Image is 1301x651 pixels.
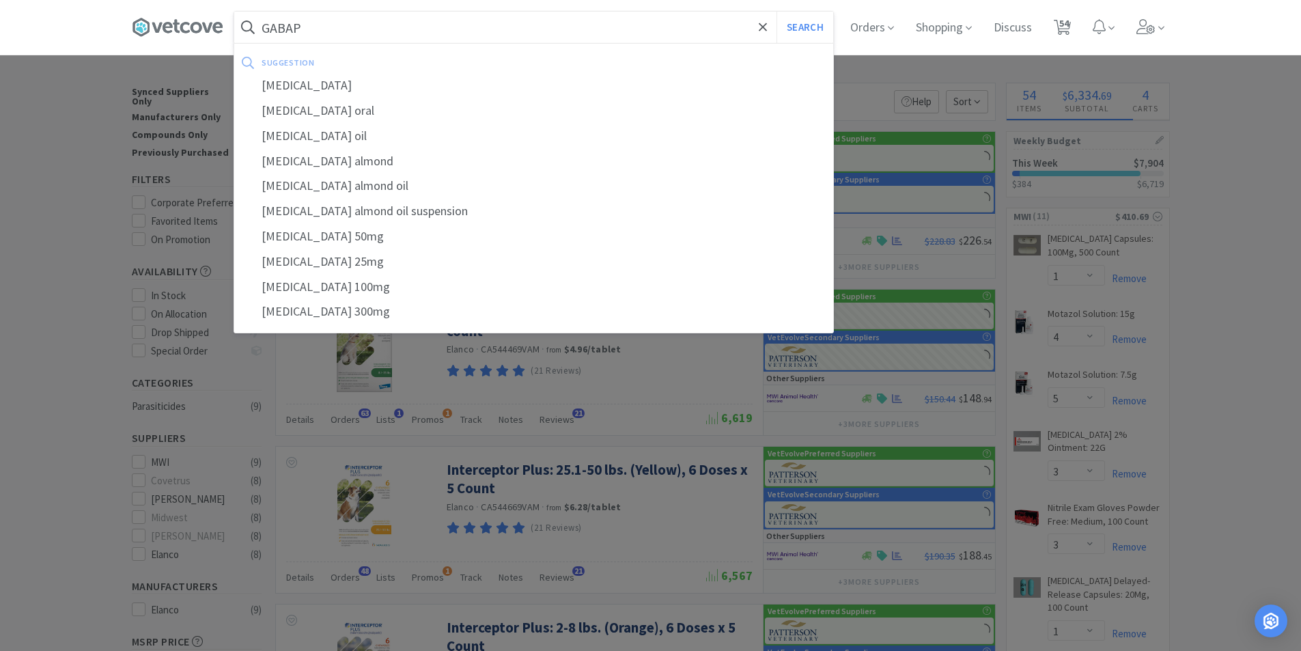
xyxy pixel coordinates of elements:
[234,224,833,249] div: [MEDICAL_DATA] 50mg
[262,52,570,73] div: suggestion
[234,275,833,300] div: [MEDICAL_DATA] 100mg
[234,149,833,174] div: [MEDICAL_DATA] almond
[234,12,833,43] input: Search by item, sku, manufacturer, ingredient, size...
[234,299,833,324] div: [MEDICAL_DATA] 300mg
[1048,23,1076,36] a: 54
[234,249,833,275] div: [MEDICAL_DATA] 25mg
[234,199,833,224] div: [MEDICAL_DATA] almond oil suspension
[777,12,833,43] button: Search
[234,73,833,98] div: [MEDICAL_DATA]
[234,124,833,149] div: [MEDICAL_DATA] oil
[234,98,833,124] div: [MEDICAL_DATA] oral
[234,174,833,199] div: [MEDICAL_DATA] almond oil
[1255,605,1287,637] div: Open Intercom Messenger
[988,22,1037,34] a: Discuss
